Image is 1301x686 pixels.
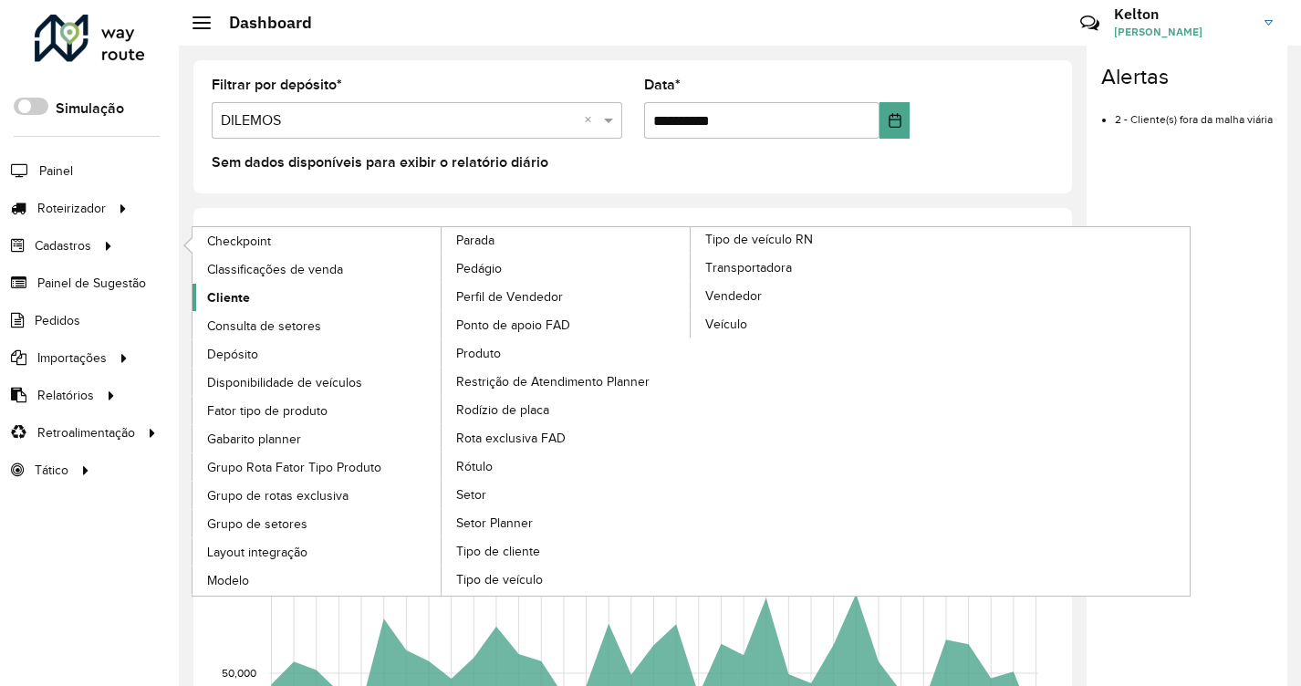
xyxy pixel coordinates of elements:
a: Tipo de veículo RN [442,227,941,596]
span: Grupo de rotas exclusiva [207,486,349,505]
span: Painel de Sugestão [37,274,146,293]
span: Tipo de cliente [456,542,540,561]
a: Parada [193,227,692,596]
a: Vendedor [691,282,941,309]
span: Setor Planner [456,514,533,533]
span: Grupo Rota Fator Tipo Produto [207,458,381,477]
a: Pedágio [442,255,692,282]
span: Roteirizador [37,199,106,218]
span: Tipo de veículo RN [705,230,813,249]
span: Painel [39,161,73,181]
a: Setor [442,481,692,508]
h2: Dashboard [211,13,312,33]
span: Cadastros [35,236,91,255]
a: Rota exclusiva FAD [442,424,692,452]
a: Perfil de Vendedor [442,283,692,310]
span: Rótulo [456,457,493,476]
span: Retroalimentação [37,423,135,442]
span: Tático [35,461,68,480]
label: Filtrar por depósito [212,74,342,96]
a: Transportadora [691,254,941,281]
span: Rodízio de placa [456,400,549,420]
a: Layout integração [193,538,442,566]
span: Pedidos [35,311,80,330]
a: Depósito [193,340,442,368]
a: Tipo de cliente [442,537,692,565]
a: Classificações de venda [193,255,442,283]
span: Parada [456,231,494,250]
label: Simulação [56,98,124,120]
a: Setor Planner [442,509,692,536]
h3: Kelton [1114,5,1251,23]
span: Ponto de apoio FAD [456,316,570,335]
span: Produto [456,344,501,363]
a: Checkpoint [193,227,442,255]
span: Rota exclusiva FAD [456,429,566,448]
a: Tipo de veículo [442,566,692,593]
span: Clear all [584,109,599,131]
span: Cliente [207,288,250,307]
span: Disponibilidade de veículos [207,373,362,392]
span: Classificações de venda [207,260,343,279]
a: Gabarito planner [193,425,442,452]
label: Data [644,74,681,96]
span: Setor [456,485,486,504]
span: Vendedor [705,286,762,306]
span: Transportadora [705,258,792,277]
a: Fator tipo de produto [193,397,442,424]
span: Fator tipo de produto [207,401,328,421]
span: Veículo [705,315,747,334]
a: Produto [442,339,692,367]
a: Cliente [193,284,442,311]
span: Pedágio [456,259,502,278]
span: [PERSON_NAME] [1114,24,1251,40]
span: Consulta de setores [207,317,321,336]
span: Gabarito planner [207,430,301,449]
span: Perfil de Vendedor [456,287,563,307]
span: Restrição de Atendimento Planner [456,372,650,391]
a: Grupo Rota Fator Tipo Produto [193,453,442,481]
a: Rodízio de placa [442,396,692,423]
text: 50,000 [222,667,256,679]
a: Grupo de setores [193,510,442,537]
span: Checkpoint [207,232,271,251]
a: Ponto de apoio FAD [442,311,692,338]
button: Choose Date [879,102,910,139]
a: Rótulo [442,452,692,480]
span: Layout integração [207,543,307,562]
h4: Alertas [1101,64,1273,90]
a: Veículo [691,310,941,338]
a: Consulta de setores [193,312,442,339]
a: Modelo [193,566,442,594]
span: Importações [37,348,107,368]
a: Grupo de rotas exclusiva [193,482,442,509]
span: Grupo de setores [207,514,307,534]
a: Disponibilidade de veículos [193,369,442,396]
span: Relatórios [37,386,94,405]
label: Sem dados disponíveis para exibir o relatório diário [212,151,548,173]
span: Modelo [207,571,249,590]
span: Tipo de veículo [456,570,543,589]
a: Contato Rápido [1070,4,1109,43]
a: Restrição de Atendimento Planner [442,368,692,395]
span: Depósito [207,345,258,364]
li: 2 - Cliente(s) fora da malha viária [1115,98,1273,128]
